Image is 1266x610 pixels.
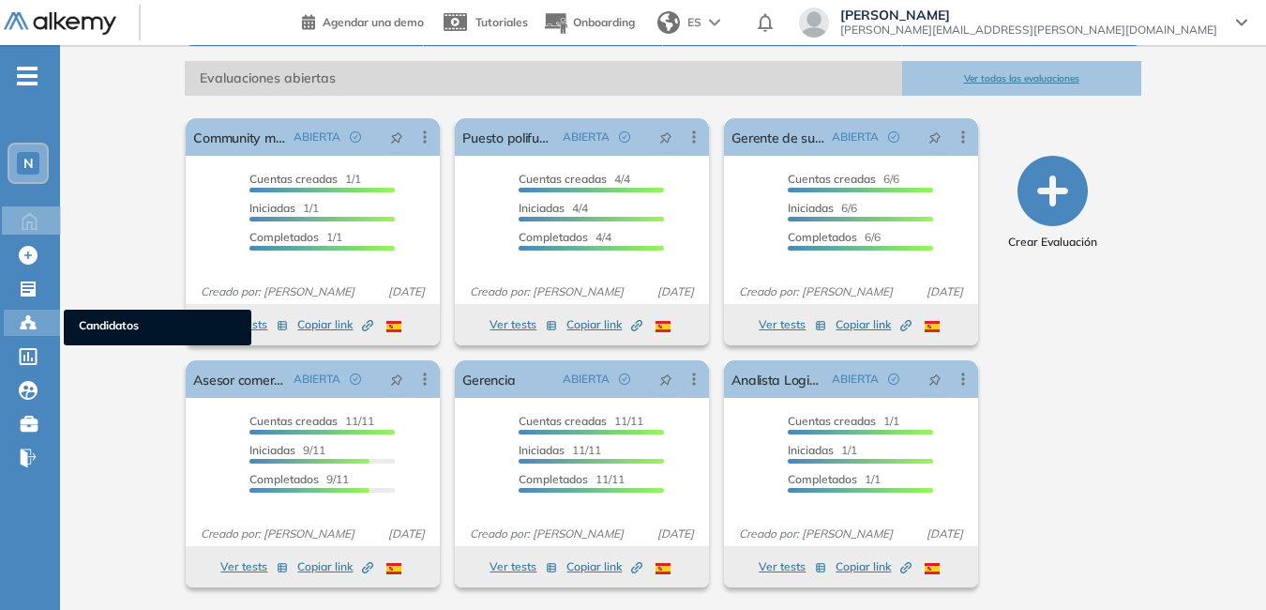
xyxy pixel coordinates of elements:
[788,201,834,215] span: Iniciadas
[462,283,631,300] span: Creado por: [PERSON_NAME]
[193,526,362,542] span: Creado por: [PERSON_NAME]
[249,172,338,186] span: Cuentas creadas
[17,74,38,78] i: -
[475,15,528,29] span: Tutoriales
[657,11,680,34] img: world
[249,230,319,244] span: Completados
[619,374,630,385] span: check-circle
[731,118,824,156] a: Gerente de sucursal
[519,472,625,486] span: 11/11
[919,526,971,542] span: [DATE]
[659,372,672,387] span: pushpin
[836,556,912,578] button: Copiar link
[519,172,630,186] span: 4/4
[563,129,610,145] span: ABIERTA
[566,316,642,333] span: Copiar link
[390,130,403,145] span: pushpin
[928,372,942,387] span: pushpin
[220,313,288,336] button: Ver tests
[249,201,295,215] span: Iniciadas
[1008,156,1097,251] button: Crear Evaluación
[566,313,642,336] button: Copiar link
[376,122,417,152] button: pushpin
[386,563,401,574] img: ESP
[519,443,601,457] span: 11/11
[731,526,900,542] span: Creado por: [PERSON_NAME]
[788,414,876,428] span: Cuentas creadas
[462,526,631,542] span: Creado por: [PERSON_NAME]
[573,15,635,29] span: Onboarding
[759,313,826,336] button: Ver tests
[563,371,610,388] span: ABIERTA
[788,443,834,457] span: Iniciadas
[220,556,288,578] button: Ver tests
[919,283,971,300] span: [DATE]
[490,313,557,336] button: Ver tests
[519,443,565,457] span: Iniciadas
[519,230,611,244] span: 4/4
[193,118,286,156] a: Community manager
[462,118,555,156] a: Puesto polifuncional caja/ Ventas
[249,472,319,486] span: Completados
[731,360,824,398] a: Analista Logistico
[519,414,607,428] span: Cuentas creadas
[249,443,295,457] span: Iniciadas
[788,230,857,244] span: Completados
[519,201,588,215] span: 4/4
[297,556,373,578] button: Copiar link
[914,364,956,394] button: pushpin
[376,364,417,394] button: pushpin
[543,3,635,43] button: Onboarding
[297,558,373,575] span: Copiar link
[832,129,879,145] span: ABIERTA
[193,360,286,398] a: Asesor comercial
[350,374,361,385] span: check-circle
[788,414,899,428] span: 1/1
[788,172,899,186] span: 6/6
[193,283,362,300] span: Creado por: [PERSON_NAME]
[619,131,630,143] span: check-circle
[249,201,319,215] span: 1/1
[294,371,340,388] span: ABIERTA
[645,122,686,152] button: pushpin
[490,556,557,578] button: Ver tests
[788,472,857,486] span: Completados
[840,23,1217,38] span: [PERSON_NAME][EMAIL_ADDRESS][PERSON_NAME][DOMAIN_NAME]
[925,321,940,332] img: ESP
[390,372,403,387] span: pushpin
[731,283,900,300] span: Creado por: [PERSON_NAME]
[185,61,901,96] span: Evaluaciones abiertas
[788,172,876,186] span: Cuentas creadas
[519,172,607,186] span: Cuentas creadas
[788,472,881,486] span: 1/1
[381,283,432,300] span: [DATE]
[645,364,686,394] button: pushpin
[519,414,643,428] span: 11/11
[566,556,642,578] button: Copiar link
[386,321,401,332] img: ESP
[656,563,671,574] img: ESP
[788,230,881,244] span: 6/6
[888,131,899,143] span: check-circle
[836,313,912,336] button: Copiar link
[709,19,720,26] img: arrow
[23,156,34,171] span: N
[462,360,515,398] a: Gerencia
[79,317,236,338] span: Candidatos
[1008,234,1097,251] span: Crear Evaluación
[249,472,349,486] span: 9/11
[759,556,826,578] button: Ver tests
[788,443,857,457] span: 1/1
[925,563,940,574] img: ESP
[294,129,340,145] span: ABIERTA
[566,558,642,575] span: Copiar link
[519,230,588,244] span: Completados
[840,8,1217,23] span: [PERSON_NAME]
[249,414,374,428] span: 11/11
[836,558,912,575] span: Copiar link
[914,122,956,152] button: pushpin
[656,321,671,332] img: ESP
[650,526,701,542] span: [DATE]
[297,313,373,336] button: Copiar link
[323,15,424,29] span: Agendar una demo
